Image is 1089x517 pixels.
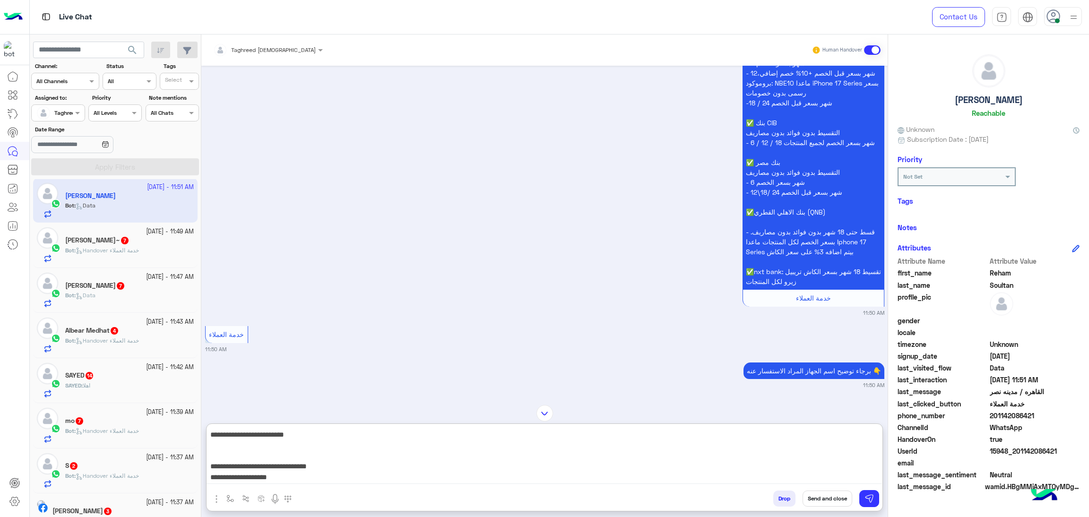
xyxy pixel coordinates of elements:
[76,427,139,434] span: Handover خدمة العملاء
[65,472,74,479] span: Bot
[65,327,119,335] h5: Albear Medhat
[990,327,1080,337] span: null
[209,330,244,338] span: خدمة العملاء
[743,362,884,379] p: 12/10/2025, 11:50 AM
[65,247,76,254] b: :
[86,372,93,379] span: 14
[146,273,194,282] small: [DATE] - 11:47 AM
[898,268,988,278] span: first_name
[990,434,1080,444] span: true
[65,427,74,434] span: Bot
[990,351,1080,361] span: 2025-10-11T20:06:08.67Z
[990,292,1013,316] img: defaultAdmin.png
[76,337,139,344] span: Handover خدمة العملاء
[51,243,60,253] img: WhatsApp
[117,282,124,290] span: 7
[65,472,76,479] b: :
[226,495,234,502] img: select flow
[985,482,1080,491] span: wamid.HBgMMjAxMTQyMDg2NDIxFQIAEhgUM0FENDQxMzk1MzFCREYwRUNFNEMA
[37,273,58,294] img: defaultAdmin.png
[37,408,58,429] img: defaultAdmin.png
[863,309,884,317] small: 11:50 AM
[146,453,194,462] small: [DATE] - 11:37 AM
[898,223,917,232] h6: Notes
[146,363,194,372] small: [DATE] - 11:42 AM
[990,316,1080,326] span: null
[258,495,265,502] img: create order
[92,94,141,102] label: Priority
[284,495,292,503] img: make a call
[990,470,1080,480] span: 0
[231,46,316,53] span: Taghreed [DEMOGRAPHIC_DATA]
[65,292,74,299] span: Bot
[242,495,250,502] img: Trigger scenario
[254,491,269,506] button: create order
[37,318,58,339] img: defaultAdmin.png
[37,453,58,474] img: defaultAdmin.png
[111,327,118,335] span: 4
[1068,11,1080,23] img: profile
[65,417,84,425] h5: mo
[76,417,83,425] span: 7
[1022,12,1033,23] img: tab
[31,158,199,175] button: Apply Filters
[51,289,60,298] img: WhatsApp
[990,399,1080,409] span: خدمة العملاء
[990,458,1080,468] span: null
[65,382,83,389] b: :
[898,387,988,396] span: last_message
[65,371,94,379] h5: SAYED
[955,95,1023,105] h5: [PERSON_NAME]
[898,351,988,361] span: signup_date
[40,11,52,23] img: tab
[898,292,988,314] span: profile_pic
[903,173,923,180] b: Not Set
[65,337,74,344] span: Bot
[146,318,194,327] small: [DATE] - 11:43 AM
[898,280,988,290] span: last_name
[898,446,988,456] span: UserId
[996,12,1007,23] img: tab
[59,11,92,24] p: Live Chat
[121,237,129,244] span: 7
[51,379,60,388] img: WhatsApp
[38,503,48,513] img: Facebook
[35,125,141,134] label: Date Range
[898,243,931,252] h6: Attributes
[773,491,795,507] button: Drop
[65,337,76,344] b: :
[146,498,194,507] small: [DATE] - 11:37 AM
[803,491,852,507] button: Send and close
[52,507,112,515] h5: Hayam Ahmed
[65,292,76,299] b: :
[898,458,988,468] span: email
[972,109,1005,117] h6: Reachable
[932,7,985,27] a: Contact Us
[796,294,831,302] span: خدمة العملاء
[211,493,222,505] img: send attachment
[65,427,76,434] b: :
[990,411,1080,421] span: 201142086421
[898,339,988,349] span: timezone
[70,462,78,470] span: 2
[104,508,112,515] span: 3
[76,247,139,254] span: Handover خدمة العملاء
[146,227,194,236] small: [DATE] - 11:49 AM
[990,375,1080,385] span: 2025-10-12T08:51:28.737Z
[269,493,281,505] img: send voice note
[898,470,988,480] span: last_message_sentiment
[146,408,194,417] small: [DATE] - 11:39 AM
[37,363,58,384] img: defaultAdmin.png
[973,55,1005,87] img: defaultAdmin.png
[149,94,198,102] label: Note mentions
[536,405,553,422] img: scroll
[51,469,60,479] img: WhatsApp
[106,62,155,70] label: Status
[164,76,182,86] div: Select
[992,7,1011,27] a: tab
[76,472,139,479] span: Handover خدمة العملاء
[37,106,50,120] img: defaultAdmin.png
[907,134,989,144] span: Subscription Date : [DATE]
[127,44,138,56] span: search
[990,422,1080,432] span: 2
